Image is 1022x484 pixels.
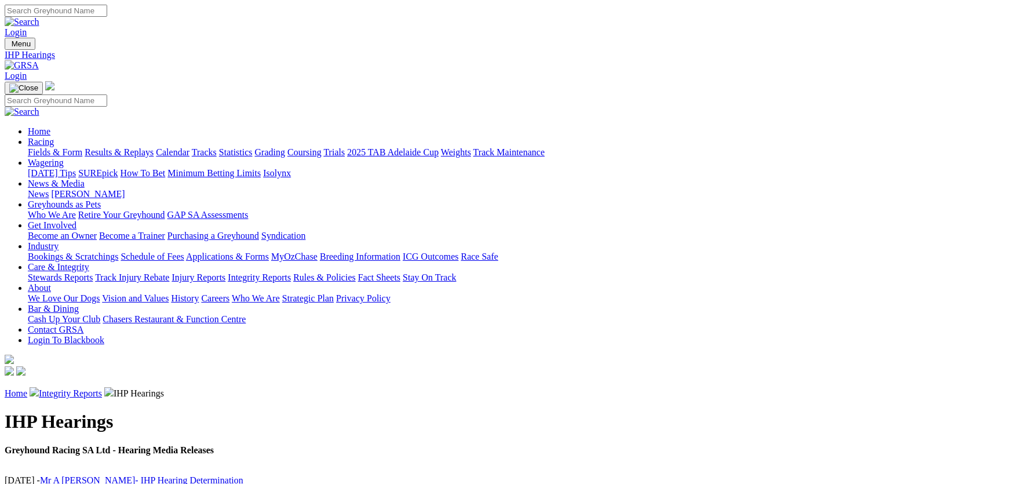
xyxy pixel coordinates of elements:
a: Home [5,388,27,398]
img: chevron-right.svg [30,387,39,396]
a: Minimum Betting Limits [167,168,261,178]
button: Toggle navigation [5,82,43,94]
h1: IHP Hearings [5,411,1017,432]
a: Vision and Values [102,293,169,303]
p: IHP Hearings [5,387,1017,399]
div: Racing [28,147,1017,158]
a: Results & Replays [85,147,154,157]
img: logo-grsa-white.png [5,355,14,364]
a: Fact Sheets [358,272,400,282]
a: Racing [28,137,54,147]
a: Grading [255,147,285,157]
a: Who We Are [28,210,76,220]
img: Search [5,17,39,27]
input: Search [5,5,107,17]
a: History [171,293,199,303]
a: Fields & Form [28,147,82,157]
a: Integrity Reports [228,272,291,282]
a: Chasers Restaurant & Function Centre [103,314,246,324]
a: Track Injury Rebate [95,272,169,282]
a: Applications & Forms [186,252,269,261]
img: Search [5,107,39,117]
div: Greyhounds as Pets [28,210,1017,220]
a: Tracks [192,147,217,157]
a: Coursing [287,147,322,157]
a: Become a Trainer [99,231,165,241]
strong: Greyhound Racing SA Ltd - Hearing Media Releases [5,445,214,455]
img: GRSA [5,60,39,71]
span: Menu [12,39,31,48]
a: Purchasing a Greyhound [167,231,259,241]
a: Wagering [28,158,64,168]
img: twitter.svg [16,366,25,376]
div: News & Media [28,189,1017,199]
input: Search [5,94,107,107]
a: Get Involved [28,220,76,230]
img: logo-grsa-white.png [45,81,54,90]
a: Injury Reports [171,272,225,282]
a: Race Safe [461,252,498,261]
a: 2025 TAB Adelaide Cup [347,147,439,157]
a: Statistics [219,147,253,157]
a: Greyhounds as Pets [28,199,101,209]
img: chevron-right.svg [104,387,114,396]
div: About [28,293,1017,304]
a: Track Maintenance [473,147,545,157]
a: Login [5,71,27,81]
button: Toggle navigation [5,38,35,50]
a: Stewards Reports [28,272,93,282]
a: About [28,283,51,293]
a: Careers [201,293,229,303]
a: [DATE] Tips [28,168,76,178]
a: News & Media [28,179,85,188]
a: IHP Hearings [5,50,1017,60]
div: Get Involved [28,231,1017,241]
a: Retire Your Greyhound [78,210,165,220]
a: [PERSON_NAME] [51,189,125,199]
a: Home [28,126,50,136]
a: Login To Blackbook [28,335,104,345]
a: Trials [323,147,345,157]
a: Contact GRSA [28,325,83,334]
a: Care & Integrity [28,262,89,272]
a: Isolynx [263,168,291,178]
div: Wagering [28,168,1017,179]
a: Syndication [261,231,305,241]
a: Cash Up Your Club [28,314,100,324]
a: Breeding Information [320,252,400,261]
a: SUREpick [78,168,118,178]
a: How To Bet [121,168,166,178]
a: Calendar [156,147,189,157]
a: Schedule of Fees [121,252,184,261]
a: GAP SA Assessments [167,210,249,220]
a: News [28,189,49,199]
a: Who We Are [232,293,280,303]
div: Industry [28,252,1017,262]
a: Rules & Policies [293,272,356,282]
div: Care & Integrity [28,272,1017,283]
div: Bar & Dining [28,314,1017,325]
a: ICG Outcomes [403,252,458,261]
a: Become an Owner [28,231,97,241]
a: MyOzChase [271,252,317,261]
img: Close [9,83,38,93]
a: Bookings & Scratchings [28,252,118,261]
a: Privacy Policy [336,293,390,303]
a: Weights [441,147,471,157]
a: Bar & Dining [28,304,79,314]
a: We Love Our Dogs [28,293,100,303]
a: Stay On Track [403,272,456,282]
a: Integrity Reports [39,388,102,398]
a: Strategic Plan [282,293,334,303]
a: Login [5,27,27,37]
a: Industry [28,241,59,251]
img: facebook.svg [5,366,14,376]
